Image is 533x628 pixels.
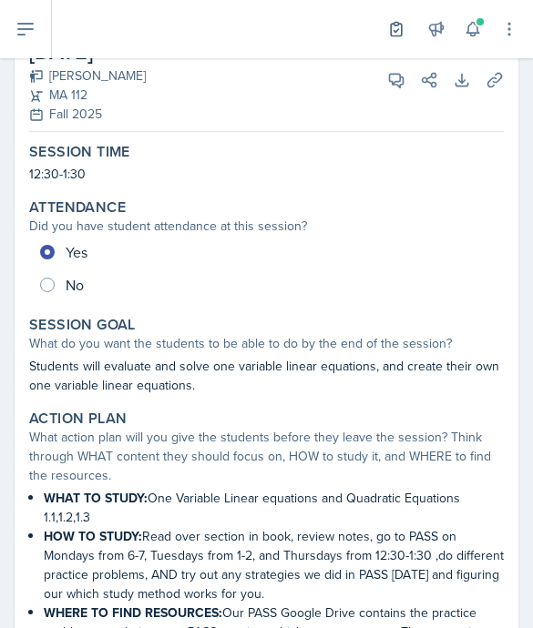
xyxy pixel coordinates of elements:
[29,357,504,395] p: Students will evaluate and solve one variable linear equations, and create their own one variable...
[29,86,146,105] div: MA 112
[29,334,504,353] div: What do you want the students to be able to do by the end of the session?
[29,316,136,334] label: Session Goal
[44,489,148,507] strong: WHAT TO STUDY:
[29,143,130,161] label: Session Time
[29,410,127,428] label: Action Plan
[44,527,142,545] strong: HOW TO STUDY:
[29,66,146,86] div: [PERSON_NAME]
[44,527,504,603] p: Read over section in book, review notes, go to PASS on Mondays from 6-7, Tuesdays from 1-2, and T...
[29,428,504,485] div: What action plan will you give the students before they leave the session? Think through WHAT con...
[29,198,126,217] label: Attendance
[29,165,504,184] p: 12:30-1:30
[44,489,504,527] p: One Variable Linear equations and Quadratic Equations 1.1,1.2,1.3
[29,217,504,236] div: Did you have student attendance at this session?
[29,105,146,124] div: Fall 2025
[44,603,222,622] strong: WHERE TO FIND RESOURCES:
